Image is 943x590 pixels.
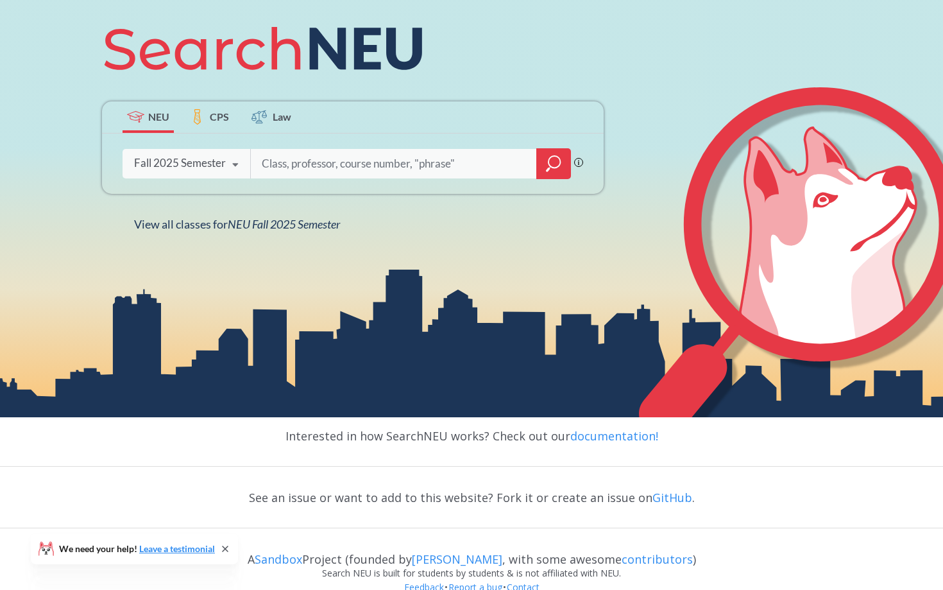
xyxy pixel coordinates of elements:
a: documentation! [570,428,658,444]
a: Sandbox [255,551,302,567]
span: View all classes for [134,217,340,231]
span: Law [273,109,291,124]
span: NEU Fall 2025 Semester [228,217,340,231]
input: Class, professor, course number, "phrase" [260,150,527,177]
a: [PERSON_NAME] [412,551,502,567]
a: GitHub [652,490,692,505]
a: contributors [622,551,693,567]
svg: magnifying glass [546,155,561,173]
span: CPS [210,109,229,124]
span: NEU [148,109,169,124]
div: Fall 2025 Semester [134,156,226,170]
div: magnifying glass [536,148,571,179]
